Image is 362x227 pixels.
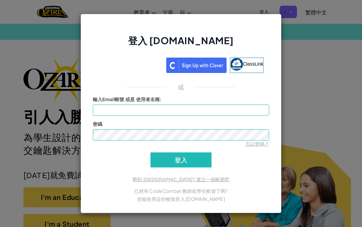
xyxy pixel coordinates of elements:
iframe: 「使用 Google 帳戶登入」對話框 [224,7,355,92]
h2: 登入 [DOMAIN_NAME] [93,34,269,54]
span: 輸入Email帳號 或是 使用者名稱 [93,97,160,102]
p: 或 [178,83,184,91]
label: : [93,96,161,103]
iframe: 「使用 Google 帳戶登入」按鈕 [95,57,166,72]
a: 忘記密碼？ [246,141,269,147]
a: 剛到 [GEOGRAPHIC_DATA]? 建立一個帳號吧 [133,177,229,182]
input: 登入 [150,152,212,167]
p: 您能使用這些帳號登入 [DOMAIN_NAME] [93,195,269,203]
img: clever_sso_button@2x.png [166,58,227,73]
span: 密碼 [93,122,102,127]
p: 已經有 CodeCombat 教師或學生帳號了嗎? [93,187,269,195]
div: 使用 Google 帳戶登入。在新分頁中開啟 [99,57,163,72]
a: 使用 Google 帳戶登入。在新分頁中開啟 [99,58,163,73]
